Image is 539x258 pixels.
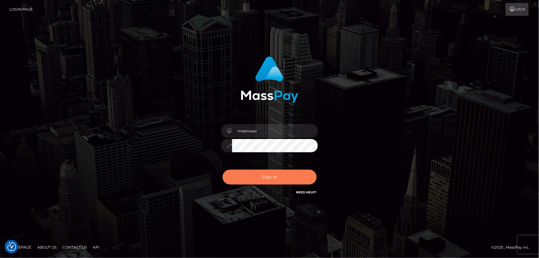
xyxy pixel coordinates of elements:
a: Need Help? [296,190,317,194]
a: Login [506,3,529,16]
a: Login Page [9,3,33,16]
a: About Us [35,243,59,252]
img: Revisit consent button [7,242,16,251]
button: Consent Preferences [7,242,16,251]
button: Sign in [223,170,317,185]
a: Contact Us [60,243,89,252]
div: © 2025 , MassPay Inc. [492,244,534,251]
a: Homepage [7,243,34,252]
input: Username... [232,124,318,138]
a: API [90,243,102,252]
img: MassPay Login [241,56,298,103]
